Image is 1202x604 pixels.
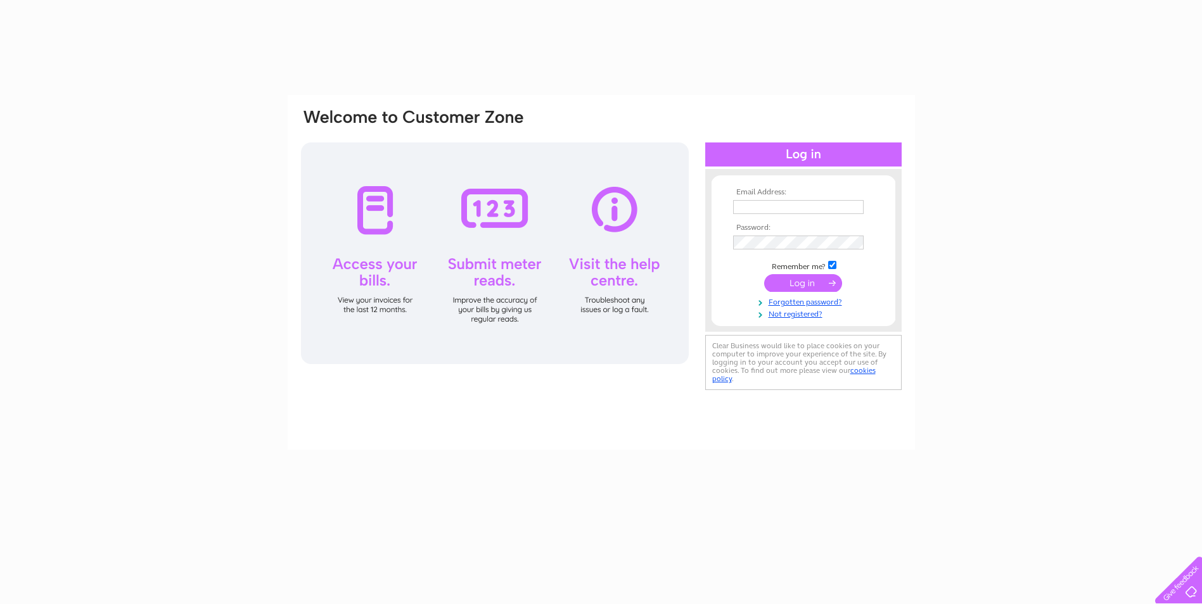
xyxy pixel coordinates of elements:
[733,295,877,307] a: Forgotten password?
[705,335,902,390] div: Clear Business would like to place cookies on your computer to improve your experience of the sit...
[733,307,877,319] a: Not registered?
[764,274,842,292] input: Submit
[730,188,877,197] th: Email Address:
[730,223,877,232] th: Password:
[712,366,876,383] a: cookies policy
[730,259,877,272] td: Remember me?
